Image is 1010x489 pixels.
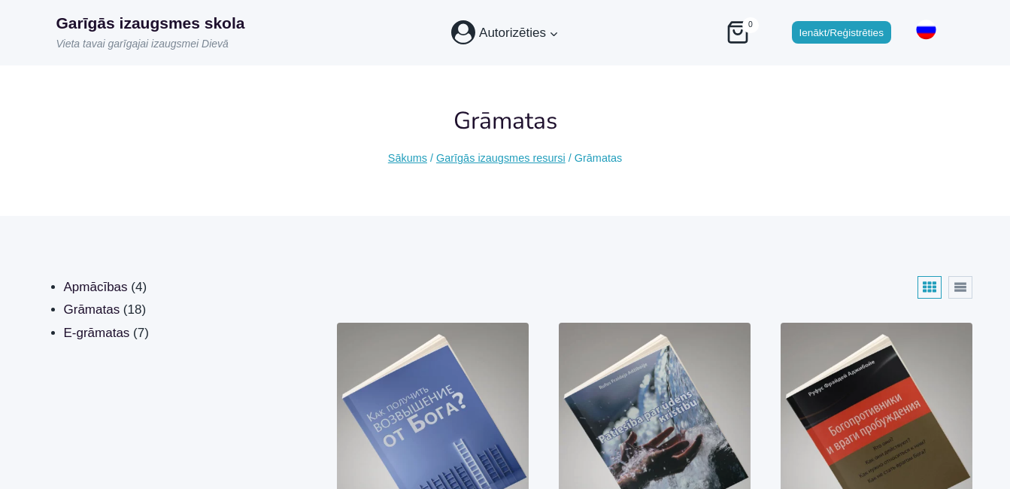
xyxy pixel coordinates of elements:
[723,17,762,47] a: Iepirkšanās ratiņi
[430,152,433,164] span: /
[453,103,557,139] h1: Grāmatas
[138,326,144,340] span: 7
[792,21,891,44] a: Ienākt/Reģistrēties
[911,20,942,40] img: Russian
[64,280,128,294] a: Apmācības
[436,152,566,164] a: Garīgās izaugsmes resursi
[388,150,622,167] nav: Breadcrumbs
[451,13,559,52] nav: Account Menu
[388,152,427,164] a: Sākums
[128,302,142,317] span: 18
[135,280,142,294] span: 4
[575,152,622,164] span: Grāmatas
[451,13,559,52] a: Autorizēties
[56,14,245,32] p: Garīgās izaugsmes skola
[64,326,130,340] a: E-grāmatas
[569,152,572,164] span: /
[56,37,245,52] p: Vieta tavai garīgajai izaugsmei Dievā
[475,23,546,43] span: Autorizēties
[742,17,759,34] span: 0
[56,14,245,52] a: Garīgās izaugsmes skolaVieta tavai garīgajai izaugsmei Dievā
[548,28,559,38] span: Expand child menu
[64,302,120,317] a: Grāmatas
